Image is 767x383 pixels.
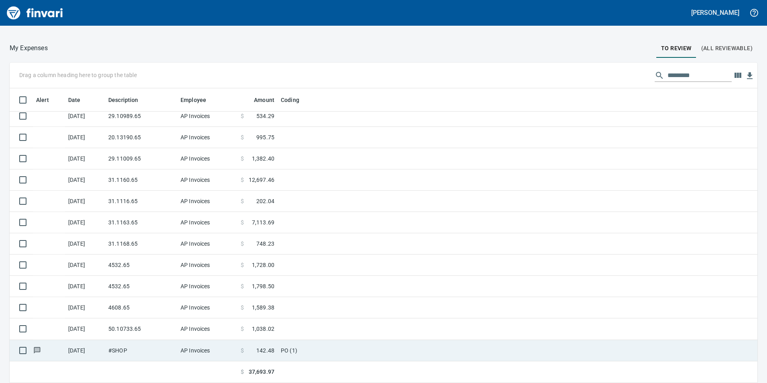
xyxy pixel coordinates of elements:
td: 31.1163.65 [105,212,177,233]
button: [PERSON_NAME] [689,6,741,19]
span: $ [241,304,244,312]
td: 20.13190.65 [105,127,177,148]
p: Drag a column heading here to group the table [19,71,137,79]
td: [DATE] [65,297,105,318]
td: AP Invoices [177,233,237,255]
td: 50.10733.65 [105,318,177,340]
span: 7,113.69 [252,218,274,226]
span: $ [241,261,244,269]
span: 748.23 [256,240,274,248]
td: [DATE] [65,191,105,212]
td: 31.1116.65 [105,191,177,212]
img: Finvari [5,3,65,22]
span: 534.29 [256,112,274,120]
span: Employee [181,95,217,105]
td: 29.10989.65 [105,106,177,127]
td: [DATE] [65,212,105,233]
span: Alert [36,95,59,105]
td: AP Invoices [177,148,237,169]
td: [DATE] [65,276,105,297]
h5: [PERSON_NAME] [691,8,739,17]
td: AP Invoices [177,276,237,297]
span: $ [241,240,244,248]
span: 1,038.02 [252,325,274,333]
td: AP Invoices [177,127,237,148]
span: $ [241,176,244,184]
span: Amount [254,95,274,105]
td: 4532.65 [105,255,177,276]
td: 4532.65 [105,276,177,297]
span: 1,589.38 [252,304,274,312]
span: $ [241,346,244,354]
span: Date [68,95,91,105]
span: 12,697.46 [249,176,274,184]
span: 995.75 [256,133,274,141]
td: AP Invoices [177,212,237,233]
button: Download Table [744,70,756,82]
span: 37,693.97 [249,368,274,376]
span: Date [68,95,81,105]
span: 1,798.50 [252,282,274,290]
span: Amount [243,95,274,105]
span: $ [241,218,244,226]
td: PO (1) [278,340,478,361]
td: AP Invoices [177,340,237,361]
span: 1,728.00 [252,261,274,269]
span: (All Reviewable) [701,43,753,53]
td: [DATE] [65,106,105,127]
span: $ [241,112,244,120]
span: $ [241,197,244,205]
span: Has messages [33,347,41,352]
td: 31.1160.65 [105,169,177,191]
td: 31.1168.65 [105,233,177,255]
td: 4608.65 [105,297,177,318]
span: 1,382.40 [252,155,274,163]
span: Description [108,95,138,105]
td: #SHOP [105,340,177,361]
span: $ [241,325,244,333]
td: AP Invoices [177,297,237,318]
td: AP Invoices [177,191,237,212]
td: [DATE] [65,169,105,191]
span: To Review [661,43,692,53]
td: [DATE] [65,255,105,276]
span: Coding [281,95,310,105]
td: AP Invoices [177,318,237,340]
span: $ [241,155,244,163]
span: $ [241,368,244,376]
p: My Expenses [10,43,48,53]
td: [DATE] [65,127,105,148]
td: [DATE] [65,318,105,340]
span: 142.48 [256,346,274,354]
td: [DATE] [65,148,105,169]
td: AP Invoices [177,106,237,127]
td: 29.11009.65 [105,148,177,169]
td: AP Invoices [177,169,237,191]
span: Employee [181,95,206,105]
nav: breadcrumb [10,43,48,53]
span: $ [241,282,244,290]
span: Alert [36,95,49,105]
button: Choose columns to display [732,69,744,81]
td: [DATE] [65,340,105,361]
span: 202.04 [256,197,274,205]
span: Coding [281,95,299,105]
td: [DATE] [65,233,105,255]
span: Description [108,95,149,105]
span: $ [241,133,244,141]
td: AP Invoices [177,255,237,276]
